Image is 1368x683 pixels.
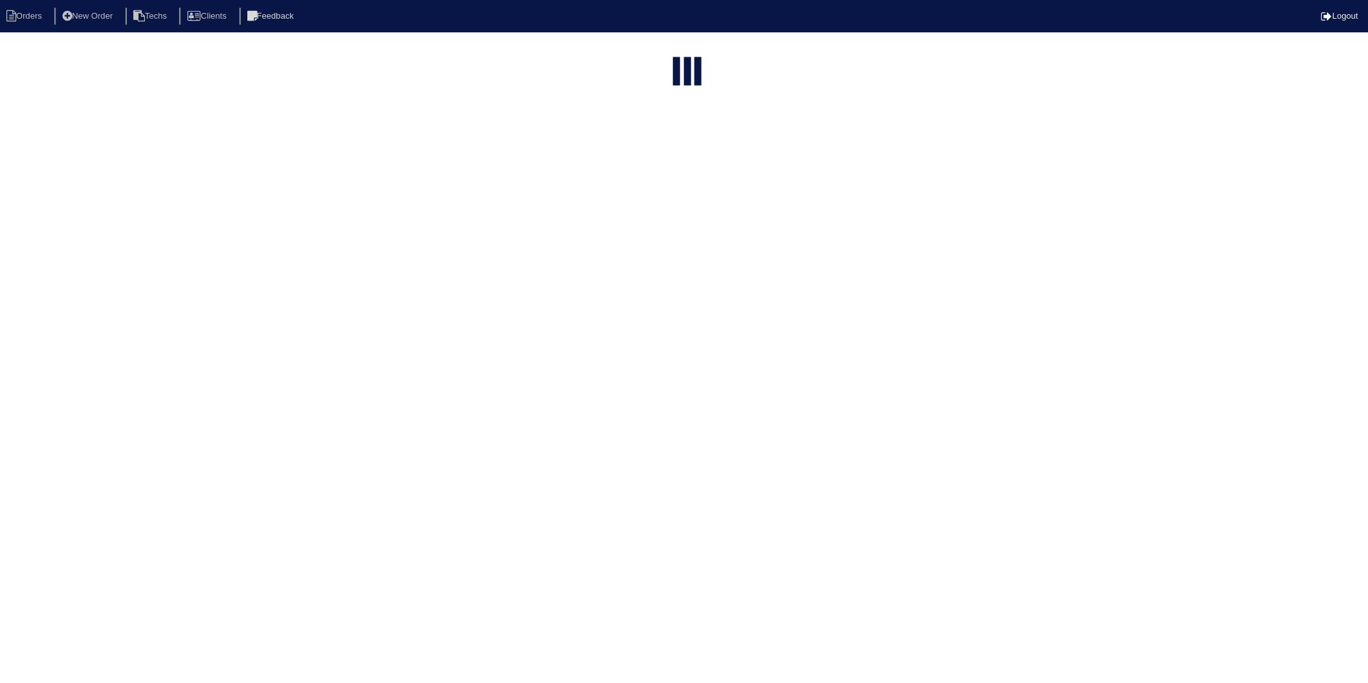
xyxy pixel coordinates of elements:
a: Clients [178,11,236,21]
li: Clients [178,8,236,25]
a: New Order [54,11,122,21]
div: loading... [681,57,688,88]
li: New Order [54,8,122,25]
li: Feedback [238,8,303,25]
a: Techs [125,11,176,21]
a: Logout [1315,11,1352,21]
li: Techs [125,8,176,25]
